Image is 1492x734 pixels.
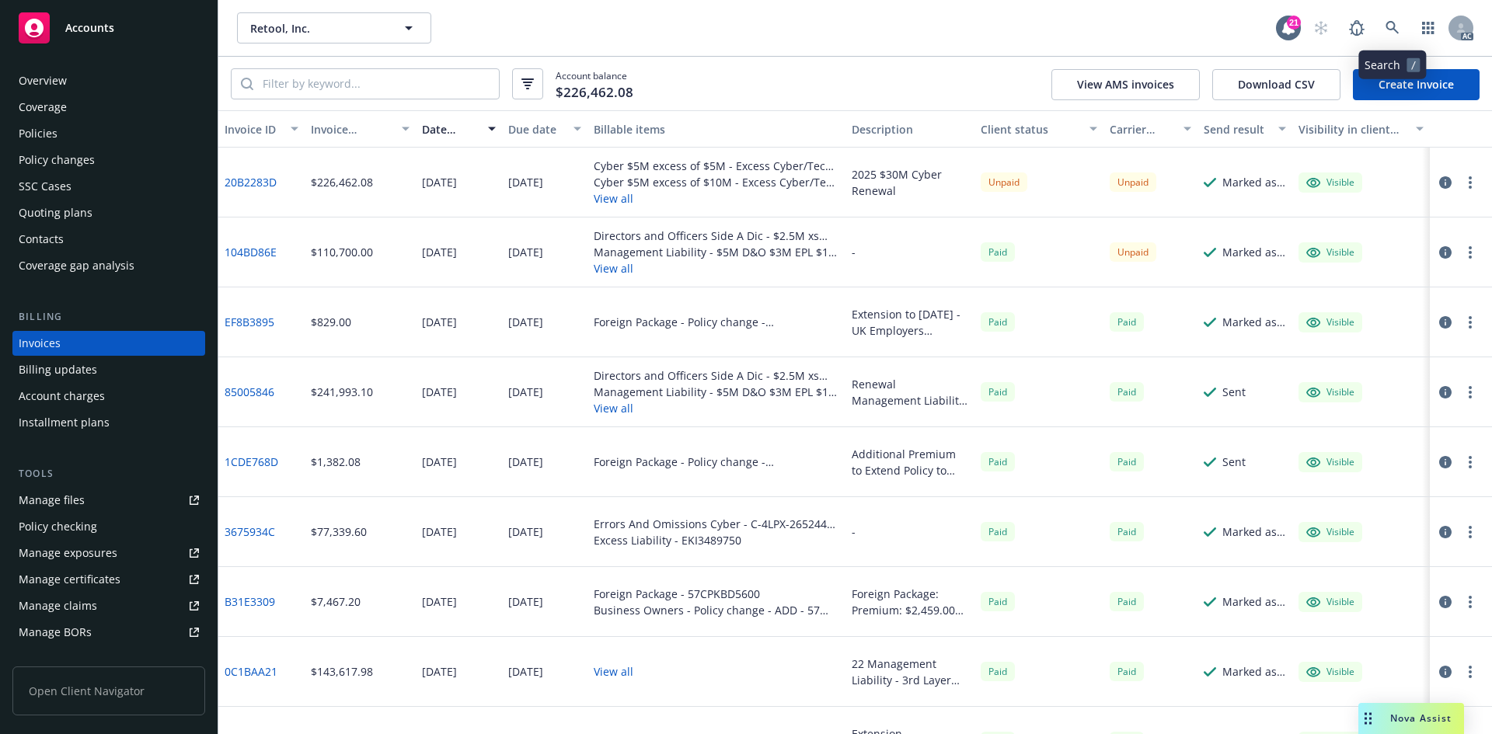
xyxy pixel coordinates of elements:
div: - [852,524,856,540]
div: Foreign Package: Premium: $2,459.00 Local UK GL & EL: Premium: $3,660.00 Taxes: $439.20 Newfront ... [852,586,968,618]
a: Policy changes [12,148,205,172]
a: Coverage [12,95,205,120]
div: Paid [1110,382,1144,402]
span: Paid [1110,452,1144,471]
a: Contacts [12,227,205,252]
div: Unpaid [1110,242,1156,262]
div: Errors And Omissions Cyber - C-4LPX-265244-CYBER-2023 [594,516,839,532]
div: [DATE] [508,384,543,400]
button: Retool, Inc. [237,12,431,43]
span: Open Client Navigator [12,666,205,715]
div: Foreign Package - Policy change - 57CPKBD5600 [594,454,839,470]
button: Client status [974,110,1103,148]
a: 85005846 [225,384,274,400]
button: View all [594,663,633,680]
div: [DATE] [508,314,543,330]
span: Paid [1110,662,1144,681]
div: Sent [1222,454,1246,470]
span: Paid [1110,592,1144,611]
div: Unpaid [1110,172,1156,192]
a: Switch app [1413,12,1444,43]
a: EF8B3895 [225,314,274,330]
button: View all [594,400,839,416]
a: Installment plans [12,410,205,435]
div: $226,462.08 [311,174,373,190]
div: Visible [1306,595,1354,609]
div: [DATE] [508,244,543,260]
div: $829.00 [311,314,351,330]
a: Invoices [12,331,205,356]
div: Overview [19,68,67,93]
a: Manage exposures [12,541,205,565]
div: Visible [1306,315,1354,329]
button: View all [594,260,839,277]
span: Accounts [65,22,114,34]
div: Marked as sent [1222,593,1286,610]
a: 104BD86E [225,244,277,260]
div: Visible [1306,455,1354,469]
a: B31E3309 [225,593,275,610]
div: [DATE] [508,174,543,190]
a: Account charges [12,384,205,409]
div: Manage certificates [19,567,120,592]
div: Installment plans [19,410,110,435]
div: Paid [1110,522,1144,541]
a: Search [1377,12,1408,43]
span: Paid [981,662,1015,681]
button: Billable items [587,110,845,148]
div: Drag to move [1358,703,1378,734]
div: Directors and Officers Side A Dic - $2.5M xs $10M Side A DIC - MPL 6941380-00 [594,367,839,384]
a: Start snowing [1305,12,1337,43]
a: Create Invoice [1353,69,1480,100]
div: Paid [981,452,1015,471]
div: Paid [1110,312,1144,332]
div: Visible [1306,176,1354,190]
div: Foreign Package - 57CPKBD5600 [594,586,839,602]
div: Management Liability - $5M D&O $3M EPL $1M Fiduciary - [PHONE_NUMBER] [594,244,839,260]
button: Invoice amount [305,110,417,148]
div: Directors and Officers Side A Dic - $2.5M xs $10M Side A DIC - MPL 6941380-01 [594,228,839,244]
span: Retool, Inc. [250,20,385,37]
div: Marked as sent [1222,314,1286,330]
div: Visible [1306,385,1354,399]
div: [DATE] [422,663,457,680]
svg: Search [241,78,253,90]
button: Send result [1197,110,1292,148]
input: Filter by keyword... [253,69,499,99]
div: - [852,244,856,260]
div: 22 Management Liability - 3rd Layer (D&O/EPL) : Premium: $20,897.00 State surplus lines tax: $626... [852,656,968,688]
div: [DATE] [422,174,457,190]
div: Paid [981,312,1015,332]
div: Billing [12,309,205,325]
a: Coverage gap analysis [12,253,205,278]
div: $241,993.10 [311,384,373,400]
a: Manage files [12,488,205,513]
div: Renewal Management Liability and Cyber with Tech Errors & Omissions Program Thank you for your co... [852,376,968,409]
div: $110,700.00 [311,244,373,260]
a: Quoting plans [12,200,205,225]
div: $1,382.08 [311,454,361,470]
span: Paid [981,592,1015,611]
div: [DATE] [422,384,457,400]
button: Description [845,110,974,148]
div: Invoices [19,331,61,356]
a: Accounts [12,6,205,50]
div: Additional Premium to Extend Policy to [DATE] to align with other policies. Thank you for your bu... [852,446,968,478]
button: Download CSV [1212,69,1340,100]
div: Contacts [19,227,64,252]
div: Coverage gap analysis [19,253,134,278]
a: Billing updates [12,357,205,382]
div: Manage files [19,488,85,513]
div: Policy checking [19,514,97,539]
div: Send result [1204,121,1269,137]
button: Date issued [416,110,502,148]
button: Carrier status [1103,110,1198,148]
div: [DATE] [508,524,543,540]
div: Description [852,121,968,137]
a: Overview [12,68,205,93]
div: Excess Liability - EKI3489750 [594,532,839,548]
button: Due date [502,110,588,148]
